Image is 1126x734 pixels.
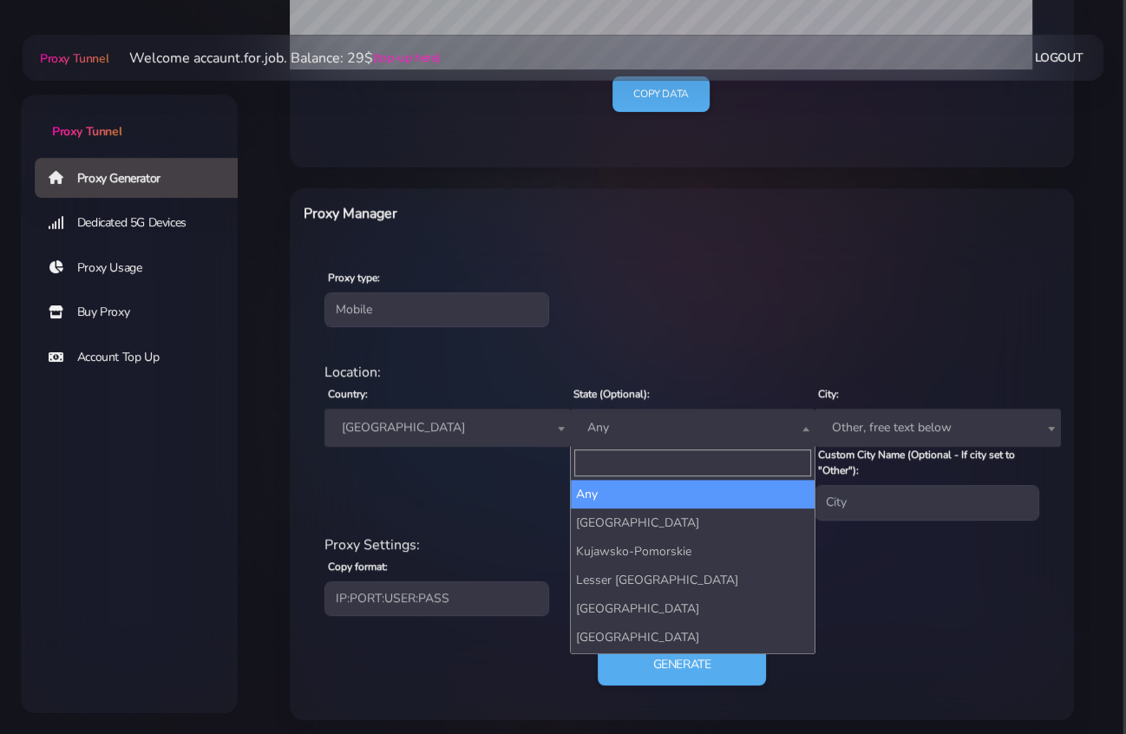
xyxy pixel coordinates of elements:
[324,409,571,447] span: Poland
[818,447,1039,478] label: Custom City Name (Optional - If city set to "Other"):
[35,203,252,243] a: Dedicated 5G Devices
[571,566,815,594] li: Lesser [GEOGRAPHIC_DATA]
[35,292,252,332] a: Buy Proxy
[21,95,238,141] a: Proxy Tunnel
[571,623,815,652] li: [GEOGRAPHIC_DATA]
[40,50,108,67] span: Proxy Tunnel
[580,416,806,440] span: Any
[304,202,736,225] h6: Proxy Manager
[571,594,815,623] li: [GEOGRAPHIC_DATA]
[314,534,1050,555] div: Proxy Settings:
[328,386,368,402] label: Country:
[573,386,650,402] label: State (Optional):
[574,449,812,476] input: Search
[571,508,815,537] li: [GEOGRAPHIC_DATA]
[35,338,252,377] a: Account Top Up
[571,652,815,680] li: [GEOGRAPHIC_DATA]
[570,409,816,447] span: Any
[598,644,767,685] button: Generate
[335,416,560,440] span: Poland
[108,48,440,69] li: Welcome accaunt.for.job. Balance: 29$
[870,450,1104,712] iframe: Webchat Widget
[815,409,1061,447] span: Other, free text below
[612,76,709,112] a: Copy data
[35,158,252,198] a: Proxy Generator
[52,123,121,140] span: Proxy Tunnel
[35,248,252,288] a: Proxy Usage
[328,270,380,285] label: Proxy type:
[825,416,1051,440] span: Other, free text below
[36,44,108,72] a: Proxy Tunnel
[571,537,815,566] li: Kujawsko-Pomorskie
[571,480,815,508] li: Any
[373,49,440,67] a: (top-up here)
[314,362,1050,383] div: Location:
[328,559,388,574] label: Copy format:
[1034,42,1083,74] a: Logout
[818,386,839,402] label: City:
